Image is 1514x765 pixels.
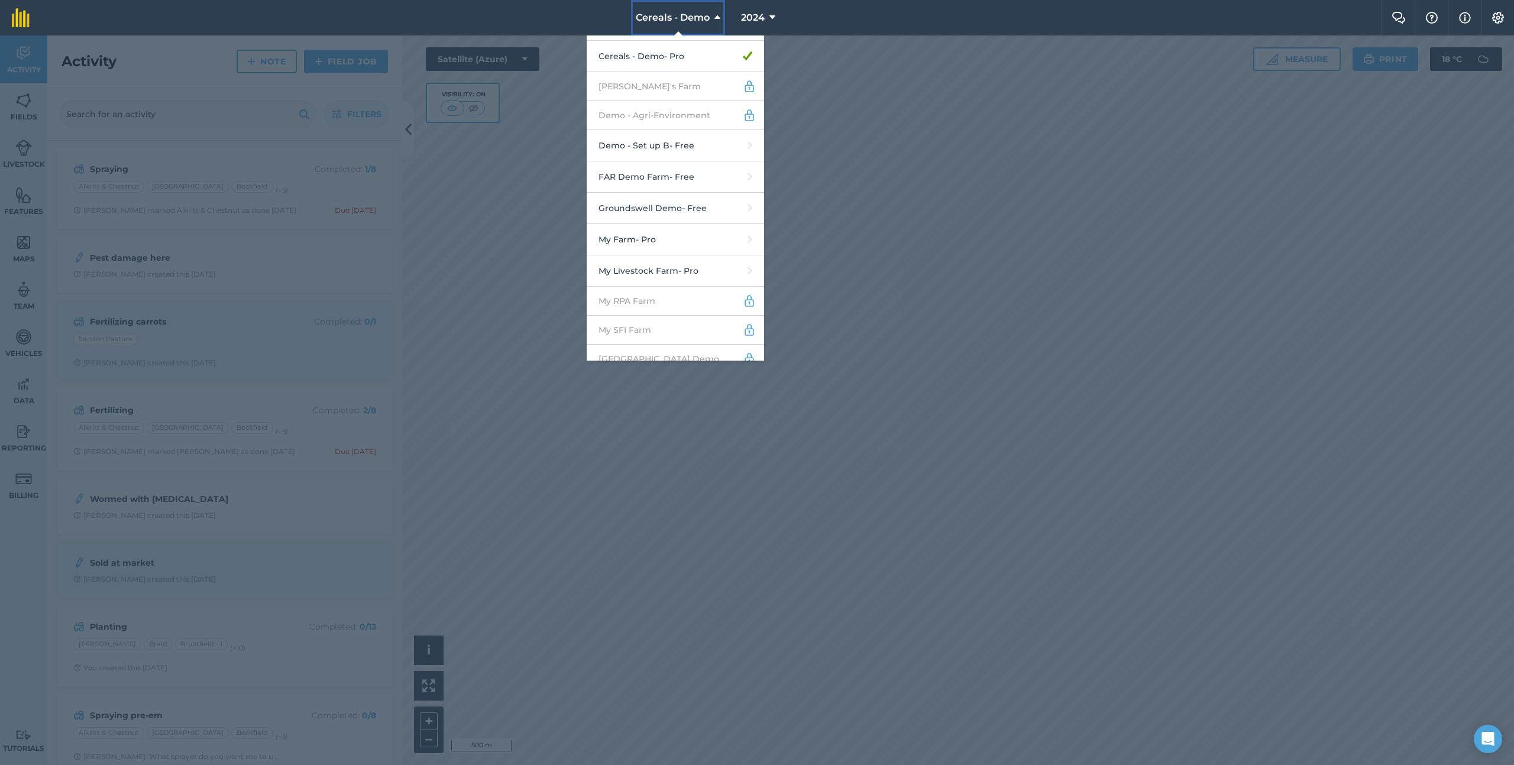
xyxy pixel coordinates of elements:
img: svg+xml;base64,PHN2ZyB4bWxucz0iaHR0cDovL3d3dy53My5vcmcvMjAwMC9zdmciIHdpZHRoPSIxNyIgaGVpZ2h0PSIxNy... [1459,11,1471,25]
a: FAR Demo Farm- Free [587,161,764,193]
img: A cog icon [1491,12,1505,24]
a: [PERSON_NAME]'s Farm [587,72,764,101]
img: svg+xml;base64,PD94bWwgdmVyc2lvbj0iMS4wIiBlbmNvZGluZz0idXRmLTgiPz4KPCEtLSBHZW5lcmF0b3I6IEFkb2JlIE... [743,108,756,122]
img: Two speech bubbles overlapping with the left bubble in the forefront [1392,12,1406,24]
a: My SFI Farm [587,316,764,345]
div: Open Intercom Messenger [1474,725,1502,753]
a: My Livestock Farm- Pro [587,255,764,287]
a: Demo - Set up B- Free [587,130,764,161]
a: Cereals - Demo- Pro [587,41,764,72]
img: fieldmargin Logo [12,8,30,27]
a: My RPA Farm [587,287,764,316]
a: Demo - Agri-Environment [587,101,764,130]
img: svg+xml;base64,PD94bWwgdmVyc2lvbj0iMS4wIiBlbmNvZGluZz0idXRmLTgiPz4KPCEtLSBHZW5lcmF0b3I6IEFkb2JlIE... [743,79,756,93]
img: svg+xml;base64,PD94bWwgdmVyc2lvbj0iMS4wIiBlbmNvZGluZz0idXRmLTgiPz4KPCEtLSBHZW5lcmF0b3I6IEFkb2JlIE... [743,352,756,366]
a: Groundswell Demo- Free [587,193,764,224]
img: A question mark icon [1425,12,1439,24]
span: Cereals - Demo [636,11,710,25]
a: My Farm- Pro [587,224,764,255]
img: svg+xml;base64,PD94bWwgdmVyc2lvbj0iMS4wIiBlbmNvZGluZz0idXRmLTgiPz4KPCEtLSBHZW5lcmF0b3I6IEFkb2JlIE... [743,323,756,337]
img: svg+xml;base64,PD94bWwgdmVyc2lvbj0iMS4wIiBlbmNvZGluZz0idXRmLTgiPz4KPCEtLSBHZW5lcmF0b3I6IEFkb2JlIE... [743,294,756,308]
a: [GEOGRAPHIC_DATA] Demo [587,345,764,374]
span: 2024 [741,11,765,25]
